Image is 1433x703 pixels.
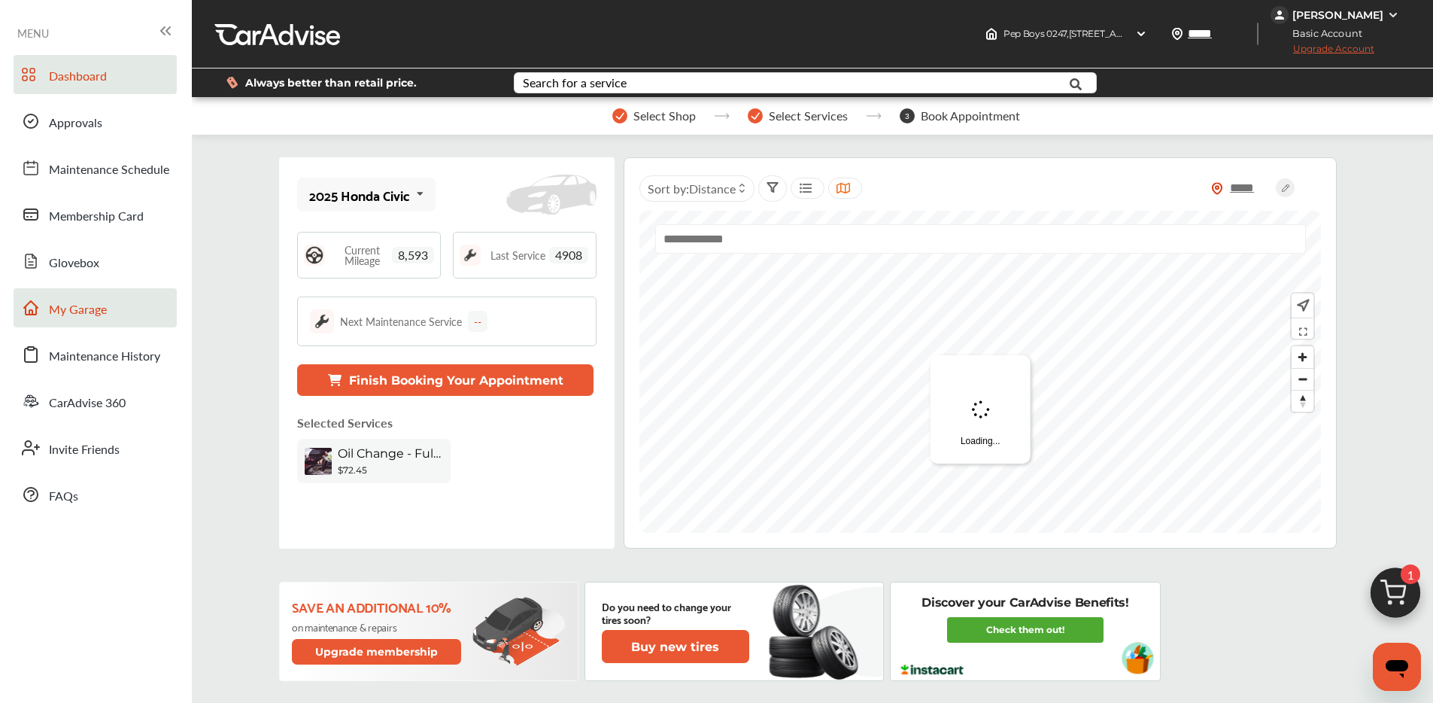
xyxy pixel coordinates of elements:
span: CarAdvise 360 [49,394,126,413]
span: Upgrade Account [1271,43,1374,62]
span: Book Appointment [921,109,1020,123]
button: Finish Booking Your Appointment [297,364,594,396]
p: Discover your CarAdvise Benefits! [921,595,1128,611]
span: Distance [689,180,736,197]
span: Select Shop [633,109,696,123]
img: maintenance_logo [310,309,334,333]
img: stepper-arrow.e24c07c6.svg [714,113,730,119]
span: My Garage [49,300,107,320]
img: update-membership.81812027.svg [472,597,566,667]
span: Last Service [490,250,545,260]
div: Next Maintenance Service [340,314,462,329]
a: My Garage [14,288,177,327]
span: Dashboard [49,67,107,87]
span: Membership Card [49,207,144,227]
div: 2025 Honda Civic [309,187,410,202]
span: Maintenance History [49,347,160,367]
img: stepper-checkmark.b5569197.svg [612,108,627,123]
span: 3 [900,108,915,123]
span: 8,593 [392,247,434,263]
a: Approvals [14,102,177,141]
img: maintenance_logo [460,245,481,266]
img: location_vector_orange.38f05af8.svg [1211,182,1223,195]
a: CarAdvise 360 [14,382,177,421]
img: oil-change-thumb.jpg [305,448,332,475]
span: 1 [1401,565,1420,584]
span: Basic Account [1272,26,1374,41]
p: Save an additional 10% [292,598,464,615]
span: Oil Change - Full-synthetic [338,446,443,461]
div: [PERSON_NAME] [1292,8,1383,22]
span: Invite Friends [49,440,120,460]
p: Do you need to change your tires soon? [602,600,749,625]
img: WGsFRI8htEPBVLJbROoPRyZpYNWhNONpIPPETTm6eUC0GeLEiAAAAAElFTkSuQmCC [1387,9,1399,21]
img: instacart-logo.217963cc.svg [899,665,966,675]
a: Dashboard [14,55,177,94]
a: Maintenance Schedule [14,148,177,187]
span: Always better than retail price. [245,78,417,88]
span: Glovebox [49,254,99,273]
a: Buy new tires [602,630,752,663]
button: Buy new tires [602,630,749,663]
img: location_vector.a44bc228.svg [1171,28,1183,40]
iframe: Button to launch messaging window [1373,643,1421,691]
img: stepper-checkmark.b5569197.svg [748,108,763,123]
a: Membership Card [14,195,177,234]
div: -- [468,311,487,332]
img: jVpblrzwTbfkPYzPPzSLxeg0AAAAASUVORK5CYII= [1271,6,1289,24]
img: dollor_label_vector.a70140d1.svg [226,76,238,89]
button: Zoom in [1292,346,1313,368]
img: header-divider.bc55588e.svg [1257,23,1258,45]
button: Zoom out [1292,368,1313,390]
img: instacart-vehicle.0979a191.svg [1122,642,1154,674]
div: Search for a service [523,77,627,89]
span: FAQs [49,487,78,507]
button: Reset bearing to north [1292,390,1313,412]
b: $72.45 [338,464,367,476]
img: cart_icon.3d0951e8.svg [1359,561,1431,633]
img: placeholder_car.fcab19be.svg [506,175,597,215]
span: Maintenance Schedule [49,160,169,180]
a: Check them out! [947,617,1104,643]
img: header-down-arrow.9dd2ce7d.svg [1135,28,1147,40]
a: Invite Friends [14,428,177,467]
a: Glovebox [14,242,177,281]
img: recenter.ce011a49.svg [1294,297,1310,314]
span: Sort by : [648,180,736,197]
div: Loading... [931,355,1031,464]
p: Selected Services [297,414,393,431]
p: on maintenance & repairs [292,621,464,633]
span: Zoom out [1292,369,1313,390]
canvas: Map [639,211,1321,533]
button: Upgrade membership [292,639,462,665]
span: Select Services [769,109,848,123]
span: Pep Boys 0247 , [STREET_ADDRESS] [GEOGRAPHIC_DATA] , NY 11215 [1003,28,1291,39]
img: new-tire.a0c7fe23.svg [767,578,867,685]
img: header-home-logo.8d720a4f.svg [985,28,997,40]
span: 4908 [549,247,588,263]
span: MENU [17,27,49,39]
img: stepper-arrow.e24c07c6.svg [866,113,882,119]
a: Maintenance History [14,335,177,374]
a: FAQs [14,475,177,514]
span: Current Mileage [332,245,392,266]
img: steering_logo [304,245,325,266]
span: Approvals [49,114,102,133]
